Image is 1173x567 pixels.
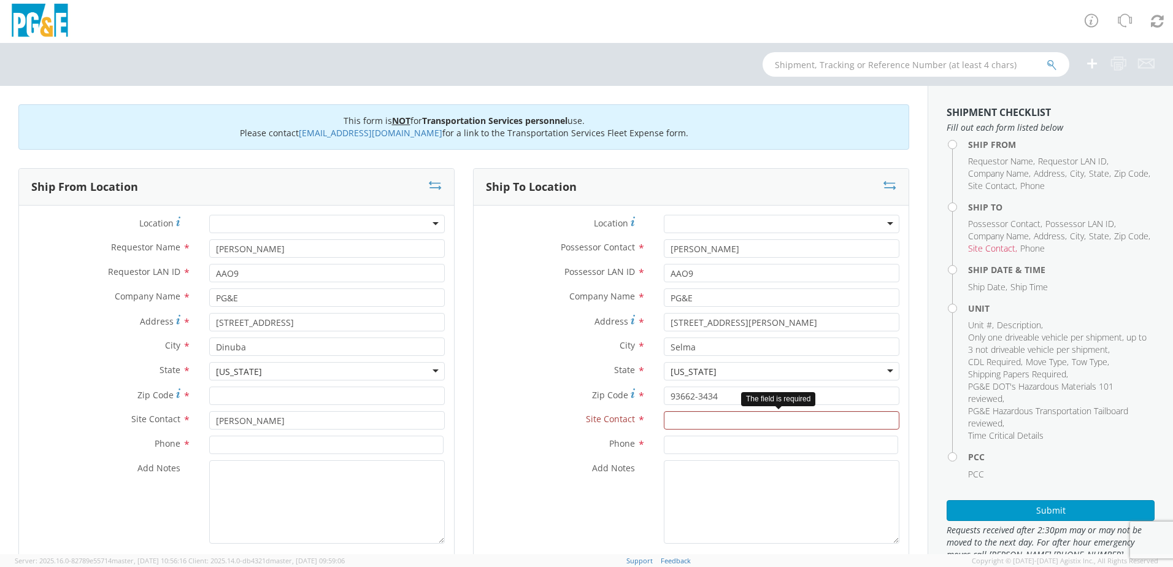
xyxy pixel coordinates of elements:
[968,155,1033,167] span: Requestor Name
[111,241,180,253] span: Requestor Name
[1034,230,1067,242] li: ,
[968,368,1066,380] span: Shipping Papers Required
[139,217,174,229] span: Location
[968,242,1015,254] span: Site Contact
[614,364,635,376] span: State
[968,265,1155,274] h4: Ship Date & Time
[1114,230,1150,242] li: ,
[1114,168,1150,180] li: ,
[626,556,653,565] a: Support
[968,405,1128,429] span: PG&E Hazardous Transportation Tailboard reviewed
[1020,242,1045,254] span: Phone
[564,266,635,277] span: Possessor LAN ID
[968,356,1023,368] li: ,
[968,218,1042,230] li: ,
[968,180,1017,192] li: ,
[1038,155,1109,168] li: ,
[968,218,1040,229] span: Possessor Contact
[968,452,1155,461] h4: PCC
[968,468,984,480] span: PCC
[968,331,1147,355] span: Only one driveable vehicle per shipment, up to 3 not driveable vehicle per shipment
[115,290,180,302] span: Company Name
[1089,230,1111,242] li: ,
[968,405,1152,430] li: ,
[620,339,635,351] span: City
[1045,218,1116,230] li: ,
[968,319,994,331] li: ,
[968,180,1015,191] span: Site Contact
[968,155,1035,168] li: ,
[968,168,1031,180] li: ,
[968,230,1029,242] span: Company Name
[968,140,1155,149] h4: Ship From
[392,115,410,126] u: NOT
[561,241,635,253] span: Possessor Contact
[947,500,1155,521] button: Submit
[1034,168,1067,180] li: ,
[299,127,442,139] a: [EMAIL_ADDRESS][DOMAIN_NAME]
[968,281,1006,293] span: Ship Date
[968,242,1017,255] li: ,
[968,304,1155,313] h4: Unit
[741,392,815,406] div: The field is required
[1070,168,1086,180] li: ,
[137,462,180,474] span: Add Notes
[1089,230,1109,242] span: State
[968,380,1152,405] li: ,
[1089,168,1111,180] li: ,
[968,202,1155,212] h4: Ship To
[270,556,345,565] span: master, [DATE] 09:59:06
[661,556,691,565] a: Feedback
[1045,218,1114,229] span: Possessor LAN ID
[997,319,1043,331] li: ,
[1089,168,1109,179] span: State
[15,556,187,565] span: Server: 2025.16.0-82789e55714
[1070,230,1086,242] li: ,
[968,430,1044,441] span: Time Critical Details
[131,413,180,425] span: Site Contact
[140,315,174,327] span: Address
[18,104,909,150] div: This form is for use. Please contact for a link to the Transportation Services Fleet Expense form.
[31,181,138,193] h3: Ship From Location
[968,230,1031,242] li: ,
[137,389,174,401] span: Zip Code
[972,556,1158,566] span: Copyright © [DATE]-[DATE] Agistix Inc., All Rights Reserved
[155,438,180,449] span: Phone
[160,364,180,376] span: State
[968,281,1007,293] li: ,
[1072,356,1109,368] li: ,
[1114,168,1148,179] span: Zip Code
[1026,356,1069,368] li: ,
[422,115,567,126] b: Transportation Services personnel
[592,389,628,401] span: Zip Code
[1020,180,1045,191] span: Phone
[1026,356,1067,368] span: Move Type
[947,524,1155,561] span: Requests received after 2:30pm may or may not be moved to the next day. For after hour emergency ...
[592,462,635,474] span: Add Notes
[569,290,635,302] span: Company Name
[1070,168,1084,179] span: City
[1010,281,1048,293] span: Ship Time
[1114,230,1148,242] span: Zip Code
[165,339,180,351] span: City
[486,181,577,193] h3: Ship To Location
[968,368,1068,380] li: ,
[968,331,1152,356] li: ,
[968,380,1113,404] span: PG&E DOT's Hazardous Materials 101 reviewed
[112,556,187,565] span: master, [DATE] 10:56:16
[586,413,635,425] span: Site Contact
[968,319,992,331] span: Unit #
[997,319,1041,331] span: Description
[763,52,1069,77] input: Shipment, Tracking or Reference Number (at least 4 chars)
[188,556,345,565] span: Client: 2025.14.0-db4321d
[1070,230,1084,242] span: City
[1034,168,1065,179] span: Address
[9,4,71,40] img: pge-logo-06675f144f4cfa6a6814.png
[947,106,1051,119] strong: Shipment Checklist
[968,168,1029,179] span: Company Name
[108,266,180,277] span: Requestor LAN ID
[1038,155,1107,167] span: Requestor LAN ID
[594,315,628,327] span: Address
[609,438,635,449] span: Phone
[947,121,1155,134] span: Fill out each form listed below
